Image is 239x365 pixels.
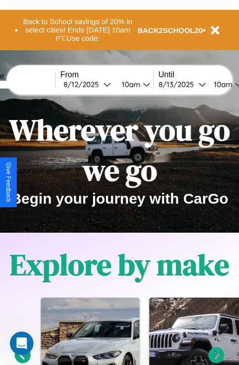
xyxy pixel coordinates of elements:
[10,244,229,285] h1: Explore by make
[137,26,203,34] b: BACK2SCHOOL20
[117,80,143,89] div: 10am
[209,80,235,89] div: 10am
[5,162,12,202] div: Give Feedback
[64,80,103,89] div: 8 / 12 / 2025
[114,79,153,90] button: 10am
[61,79,114,90] button: 8/12/2025
[10,332,34,355] iframe: Intercom live chat
[159,80,199,89] div: 8 / 13 / 2025
[61,70,153,79] label: From
[18,15,137,45] button: Back to School savings of 20% in select cities! Ends [DATE] 10am PT.Use code:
